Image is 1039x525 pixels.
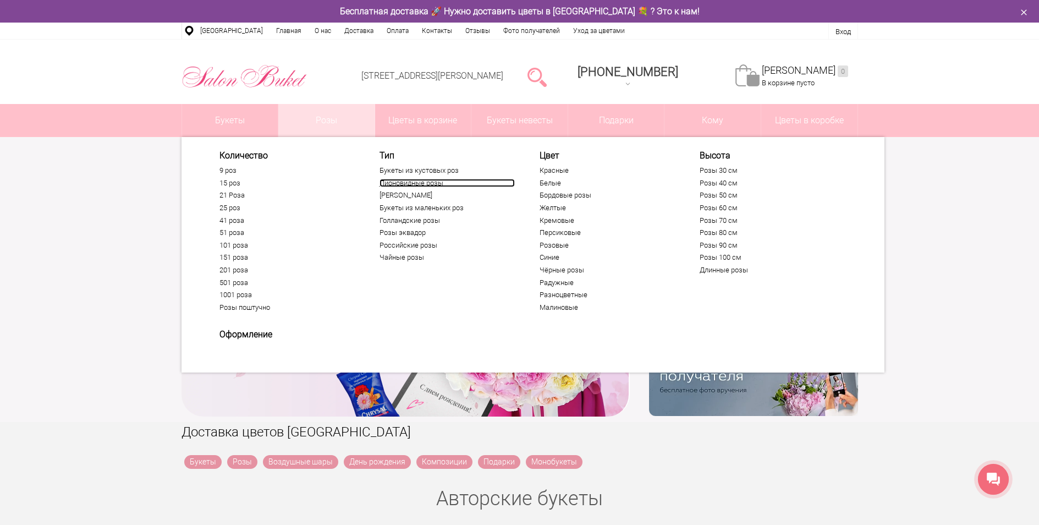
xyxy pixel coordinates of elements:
[263,455,338,469] a: Воздушные шары
[182,104,278,137] a: Букеты
[540,291,675,299] a: Разноцветные
[526,455,582,469] a: Монобукеты
[471,104,568,137] a: Букеты невесты
[700,253,835,262] a: Розы 100 см
[700,191,835,200] a: Розы 50 см
[278,104,375,137] a: Розы
[308,23,338,39] a: О нас
[540,266,675,275] a: Чёрные розы
[835,28,851,36] a: Вход
[540,303,675,312] a: Малиновые
[540,191,675,200] a: Бордовые розы
[664,104,761,137] span: Кому
[700,266,835,275] a: Длинные розы
[540,166,675,175] a: Красные
[219,191,355,200] a: 21 Роза
[762,79,815,87] span: В корзине пусто
[380,179,515,188] a: Пионовидные розы
[568,104,664,137] a: Подарки
[380,191,515,200] a: [PERSON_NAME]
[380,204,515,212] a: Букеты из маленьких роз
[459,23,497,39] a: Отзывы
[219,329,355,340] span: Оформление
[219,228,355,237] a: 51 роза
[380,253,515,262] a: Чайные розы
[540,228,675,237] a: Персиковые
[219,303,355,312] a: Розы поштучно
[344,455,411,469] a: День рождения
[219,278,355,287] a: 501 роза
[540,150,675,161] span: Цвет
[700,204,835,212] a: Розы 60 см
[338,23,380,39] a: Доставка
[219,291,355,299] a: 1001 роза
[375,104,471,137] a: Цветы в корзине
[540,241,675,250] a: Розовые
[219,266,355,275] a: 201 роза
[380,228,515,237] a: Розы эквадор
[567,23,631,39] a: Уход за цветами
[700,150,835,161] span: Высота
[540,216,675,225] a: Кремовые
[182,422,858,442] h1: Доставка цветов [GEOGRAPHIC_DATA]
[219,150,355,161] span: Количество
[361,70,503,81] a: [STREET_ADDRESS][PERSON_NAME]
[762,64,848,77] a: [PERSON_NAME]
[700,166,835,175] a: Розы 30 см
[415,23,459,39] a: Контакты
[380,166,515,175] a: Букеты из кустовых роз
[761,104,857,137] a: Цветы в коробке
[700,241,835,250] a: Розы 90 см
[540,278,675,287] a: Радужные
[182,62,307,91] img: Цветы Нижний Новгород
[219,241,355,250] a: 101 роза
[578,65,678,79] span: [PHONE_NUMBER]
[173,6,866,17] div: Бесплатная доставка 🚀 Нужно доставить цветы в [GEOGRAPHIC_DATA] 💐 ? Это к нам!
[380,241,515,250] a: Российские розы
[219,166,355,175] a: 9 роз
[497,23,567,39] a: Фото получателей
[540,253,675,262] a: Синие
[540,204,675,212] a: Желтые
[219,253,355,262] a: 151 роза
[227,455,257,469] a: Розы
[380,150,515,161] span: Тип
[700,228,835,237] a: Розы 80 см
[700,179,835,188] a: Розы 40 см
[219,204,355,212] a: 25 роз
[194,23,270,39] a: [GEOGRAPHIC_DATA]
[540,179,675,188] a: Белые
[416,455,472,469] a: Композиции
[184,455,222,469] a: Букеты
[380,216,515,225] a: Голландские розы
[436,487,603,510] a: Авторские букеты
[700,216,835,225] a: Розы 70 см
[270,23,308,39] a: Главная
[219,179,355,188] a: 15 роз
[838,65,848,77] ins: 0
[219,216,355,225] a: 41 роза
[380,23,415,39] a: Оплата
[478,455,520,469] a: Подарки
[571,61,685,92] a: [PHONE_NUMBER]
